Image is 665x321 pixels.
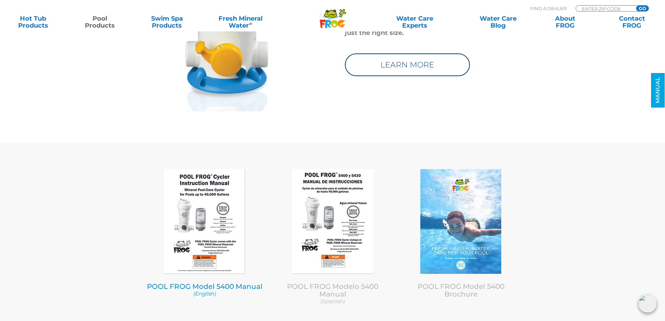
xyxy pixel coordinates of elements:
a: Hot TubProducts [7,15,59,29]
a: POOL FROG Model 5400 Manual (English) [146,282,264,297]
input: GO [636,6,649,11]
sup: ∞ [249,21,252,26]
img: Pool-Frog-Model-5400-Manual-English [164,169,245,274]
p: Find A Dealer [530,5,567,12]
a: Fresh MineralWater∞ [208,15,273,29]
img: Manual-PFIG-Spanish [292,169,373,274]
a: PoolProducts [74,15,126,29]
a: LEARN MORE [345,53,470,76]
img: PoolFrog-Brochure-2021 [420,169,501,274]
a: MANUAL [651,73,665,108]
a: Water CareExperts [372,15,457,29]
a: Swim SpaProducts [141,15,193,29]
a: AboutFROG [539,15,591,29]
a: POOL FROG Model 5400 Brochure [418,282,504,298]
a: ContactFROG [606,15,658,29]
em: (English) [193,290,216,297]
em: (Spanish) [320,298,345,305]
img: openIcon [638,294,657,313]
input: Zip Code Form [581,6,628,12]
a: Water CareBlog [472,15,524,29]
a: POOL FROG Modelo 5400 Manual (Spanish) [274,282,392,305]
